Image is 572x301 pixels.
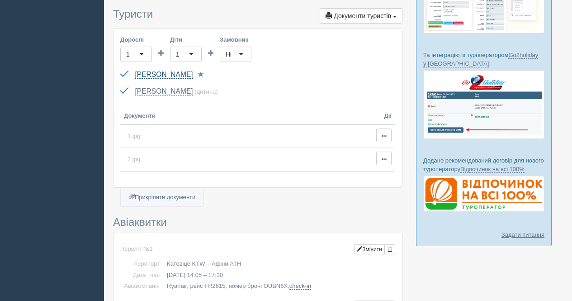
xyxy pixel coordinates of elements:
[220,35,251,44] label: Замовник
[120,240,153,258] td: Переліт №
[226,50,232,59] div: Ні
[120,35,152,44] label: Дорослі
[194,88,217,95] span: (дитина)
[126,50,130,59] div: 1
[150,245,153,252] span: 1
[163,281,395,292] td: Ryanair, рейс FR2615, номер броні OUBN6X,
[334,12,391,19] span: Документи туристів
[289,282,311,290] a: check-in
[113,216,402,228] h3: Авіаквитки
[423,51,544,68] p: Та інтеграцію із туроператором :
[170,35,202,44] label: Діти
[423,156,544,173] p: Додано рекомендований договір для нового туроператору
[120,270,163,281] td: Дата і час
[121,188,203,207] a: Прикріпити документи
[135,87,193,96] a: [PERSON_NAME]
[176,50,180,59] div: 1
[372,100,395,124] th: Дії
[120,281,163,292] td: Авіакомпанія
[135,71,193,79] a: [PERSON_NAME]
[423,176,544,212] img: %D0%B4%D0%BE%D0%B3%D0%BE%D0%B2%D1%96%D1%80-%D0%B2%D1%96%D0%B4%D0%BF%D0%BE%D1%87%D0%B8%D0%BD%D0%BE...
[501,230,544,239] a: Задати питання
[163,270,395,281] td: [DATE] 14:05 – 17:30
[124,129,369,144] a: 1.jpg
[163,258,395,270] td: Катовіце KTW – Афіни ATH
[128,133,140,139] span: 1.jpg
[354,244,385,254] button: Змінити
[120,100,372,124] th: Документи
[423,70,544,139] img: go2holiday-bookings-crm-for-travel-agency.png
[120,258,163,270] td: Аеропорт
[320,8,402,24] button: Документи туристів
[460,166,525,173] a: Відпочинок на всі 100%
[113,8,402,24] h3: Туристи
[124,152,369,167] a: 2.jpg
[128,156,140,162] span: 2.jpg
